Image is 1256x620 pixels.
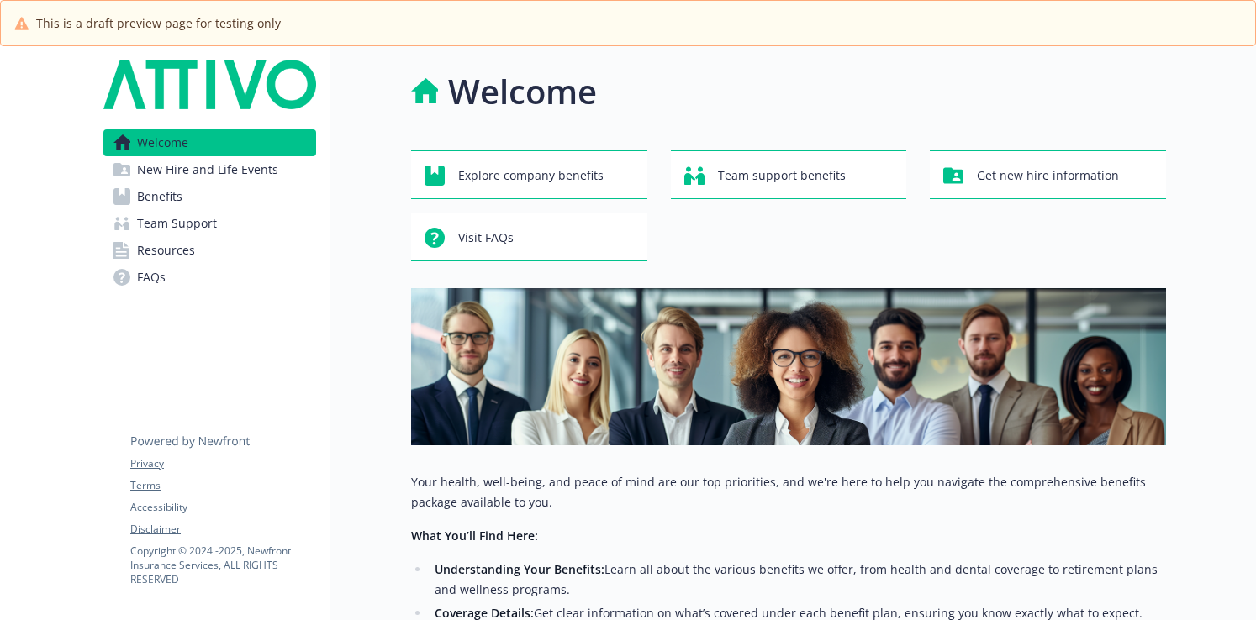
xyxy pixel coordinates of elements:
[671,150,907,199] button: Team support benefits
[137,264,166,291] span: FAQs
[103,183,316,210] a: Benefits
[103,264,316,291] a: FAQs
[103,210,316,237] a: Team Support
[137,156,278,183] span: New Hire and Life Events
[435,561,604,577] strong: Understanding Your Benefits:
[103,156,316,183] a: New Hire and Life Events
[411,472,1166,512] p: Your health, well-being, and peace of mind are our top priorities, and we're here to help you nav...
[137,129,188,156] span: Welcome
[137,183,182,210] span: Benefits
[458,222,514,254] span: Visit FAQs
[411,150,647,199] button: Explore company benefits
[430,560,1166,600] li: Learn all about the various benefits we offer, from health and dental coverage to retirement plan...
[103,237,316,264] a: Resources
[137,237,195,264] span: Resources
[130,478,315,493] a: Terms
[458,160,604,192] span: Explore company benefits
[103,129,316,156] a: Welcome
[448,66,597,117] h1: Welcome
[130,456,315,471] a: Privacy
[130,522,315,537] a: Disclaimer
[977,160,1119,192] span: Get new hire information
[137,210,217,237] span: Team Support
[411,213,647,261] button: Visit FAQs
[718,160,846,192] span: Team support benefits
[130,500,315,515] a: Accessibility
[411,528,538,544] strong: What You’ll Find Here:
[36,14,281,32] span: This is a draft preview page for testing only
[411,288,1166,445] img: overview page banner
[130,544,315,586] p: Copyright © 2024 - 2025 , Newfront Insurance Services, ALL RIGHTS RESERVED
[930,150,1166,199] button: Get new hire information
